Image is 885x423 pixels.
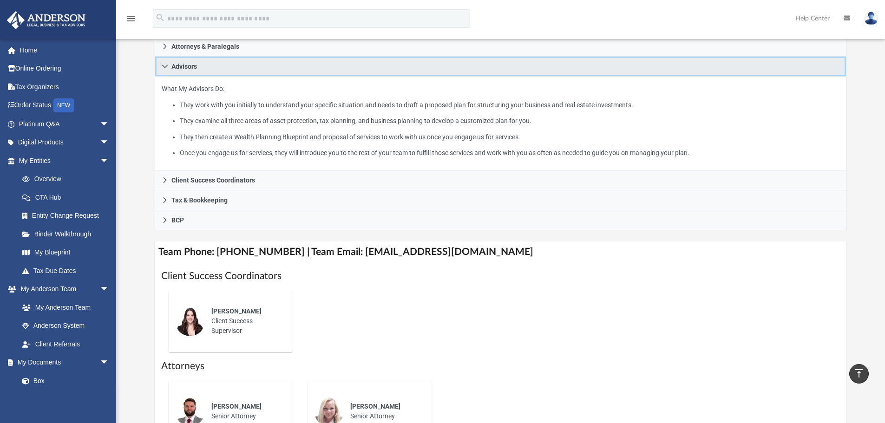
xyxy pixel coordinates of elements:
[171,217,184,223] span: BCP
[100,280,118,299] span: arrow_drop_down
[7,353,118,372] a: My Documentsarrow_drop_down
[100,133,118,152] span: arrow_drop_down
[7,280,118,299] a: My Anderson Teamarrow_drop_down
[849,364,869,384] a: vertical_align_top
[853,368,865,379] i: vertical_align_top
[7,41,123,59] a: Home
[155,57,847,77] a: Advisors
[161,269,840,283] h1: Client Success Coordinators
[100,115,118,134] span: arrow_drop_down
[155,241,847,262] h4: Team Phone: [PHONE_NUMBER] | Team Email: [EMAIL_ADDRESS][DOMAIN_NAME]
[205,300,286,342] div: Client Success Supervisor
[171,177,255,183] span: Client Success Coordinators
[13,298,114,317] a: My Anderson Team
[180,115,839,127] li: They examine all three areas of asset protection, tax planning, and business planning to develop ...
[13,390,118,409] a: Meeting Minutes
[211,307,262,315] span: [PERSON_NAME]
[4,11,88,29] img: Anderson Advisors Platinum Portal
[180,147,839,159] li: Once you engage us for services, they will introduce you to the rest of your team to fulfill thos...
[13,317,118,335] a: Anderson System
[155,190,847,210] a: Tax & Bookkeeping
[13,170,123,189] a: Overview
[13,371,114,390] a: Box
[155,36,847,57] a: Attorneys & Paralegals
[7,59,123,78] a: Online Ordering
[175,306,205,336] img: thumbnail
[162,83,840,159] p: What My Advisors Do:
[7,115,123,133] a: Platinum Q&Aarrow_drop_down
[7,133,123,152] a: Digital Productsarrow_drop_down
[211,403,262,410] span: [PERSON_NAME]
[171,43,239,50] span: Attorneys & Paralegals
[13,335,118,353] a: Client Referrals
[125,18,137,24] a: menu
[7,78,123,96] a: Tax Organizers
[100,151,118,170] span: arrow_drop_down
[13,207,123,225] a: Entity Change Request
[13,188,123,207] a: CTA Hub
[155,210,847,230] a: BCP
[13,243,118,262] a: My Blueprint
[171,197,228,203] span: Tax & Bookkeeping
[155,170,847,190] a: Client Success Coordinators
[7,151,123,170] a: My Entitiesarrow_drop_down
[53,98,74,112] div: NEW
[161,359,840,373] h1: Attorneys
[864,12,878,25] img: User Pic
[13,261,123,280] a: Tax Due Dates
[125,13,137,24] i: menu
[7,96,123,115] a: Order StatusNEW
[155,13,165,23] i: search
[171,63,197,70] span: Advisors
[180,99,839,111] li: They work with you initially to understand your specific situation and needs to draft a proposed ...
[180,131,839,143] li: They then create a Wealth Planning Blueprint and proposal of services to work with us once you en...
[13,225,123,243] a: Binder Walkthrough
[100,353,118,372] span: arrow_drop_down
[350,403,400,410] span: [PERSON_NAME]
[155,77,847,171] div: Advisors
